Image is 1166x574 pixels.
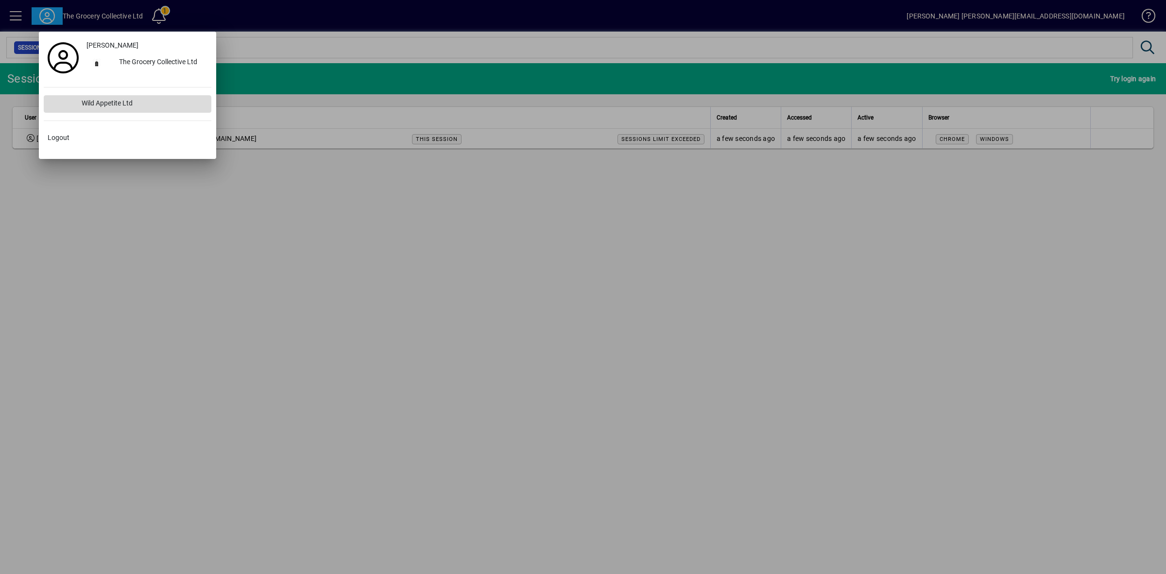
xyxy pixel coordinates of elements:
a: Profile [44,49,83,67]
div: The Grocery Collective Ltd [111,54,211,71]
div: Wild Appetite Ltd [74,95,211,113]
span: Logout [48,133,69,143]
span: [PERSON_NAME] [86,40,138,51]
button: The Grocery Collective Ltd [83,54,211,71]
button: Logout [44,129,211,146]
a: [PERSON_NAME] [83,36,211,54]
button: Wild Appetite Ltd [44,95,211,113]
